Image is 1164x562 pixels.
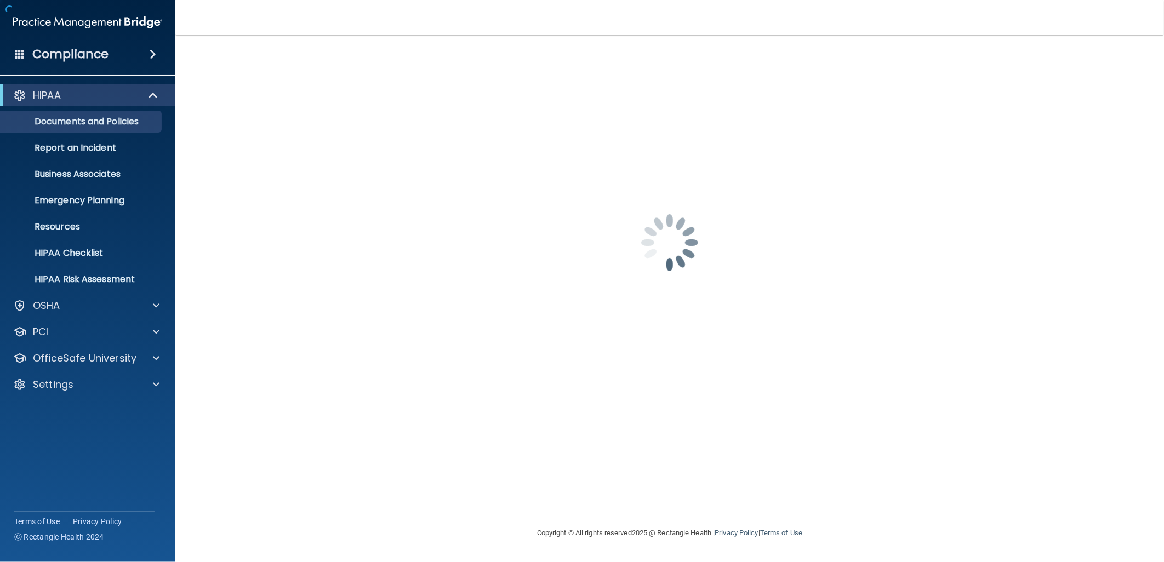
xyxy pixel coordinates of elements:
[73,516,122,527] a: Privacy Policy
[33,378,73,391] p: Settings
[32,47,109,62] h4: Compliance
[7,169,157,180] p: Business Associates
[13,12,162,33] img: PMB logo
[715,529,758,537] a: Privacy Policy
[13,352,159,365] a: OfficeSafe University
[7,248,157,259] p: HIPAA Checklist
[14,516,60,527] a: Terms of Use
[13,325,159,339] a: PCI
[470,515,870,550] div: Copyright © All rights reserved 2025 @ Rectangle Health | |
[615,188,724,297] img: spinner.e123f6fc.gif
[33,325,48,339] p: PCI
[7,221,157,232] p: Resources
[14,531,104,542] span: Ⓒ Rectangle Health 2024
[33,352,136,365] p: OfficeSafe University
[7,116,157,127] p: Documents and Policies
[13,299,159,312] a: OSHA
[33,299,60,312] p: OSHA
[760,529,802,537] a: Terms of Use
[33,89,61,102] p: HIPAA
[7,274,157,285] p: HIPAA Risk Assessment
[13,378,159,391] a: Settings
[7,142,157,153] p: Report an Incident
[7,195,157,206] p: Emergency Planning
[13,89,159,102] a: HIPAA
